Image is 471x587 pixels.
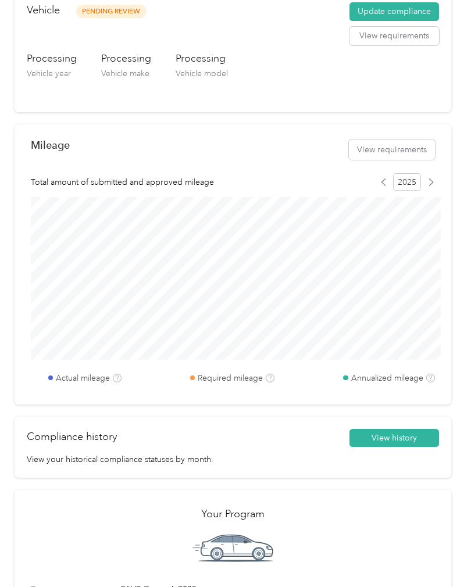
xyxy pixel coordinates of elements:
[27,453,439,466] p: View your historical compliance statuses by month.
[76,5,147,18] span: Pending Review
[101,69,149,78] span: Vehicle make
[27,69,71,78] span: Vehicle year
[349,429,439,448] button: View history
[349,139,435,160] button: View requirements
[31,139,70,151] h2: Mileage
[176,69,228,78] span: Vehicle model
[406,522,471,587] iframe: Everlance-gr Chat Button Frame
[27,429,117,445] h2: Compliance history
[198,372,263,384] label: Required mileage
[27,2,60,18] h2: Vehicle
[393,173,421,191] span: 2025
[351,372,423,384] label: Annualized mileage
[31,506,435,522] h2: Your Program
[349,27,439,45] button: View requirements
[349,2,439,21] button: Update compliance
[176,51,228,66] h3: Processing
[56,372,110,384] label: Actual mileage
[27,51,77,66] h3: Processing
[31,176,214,188] span: Total amount of submitted and approved mileage
[101,51,151,66] h3: Processing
